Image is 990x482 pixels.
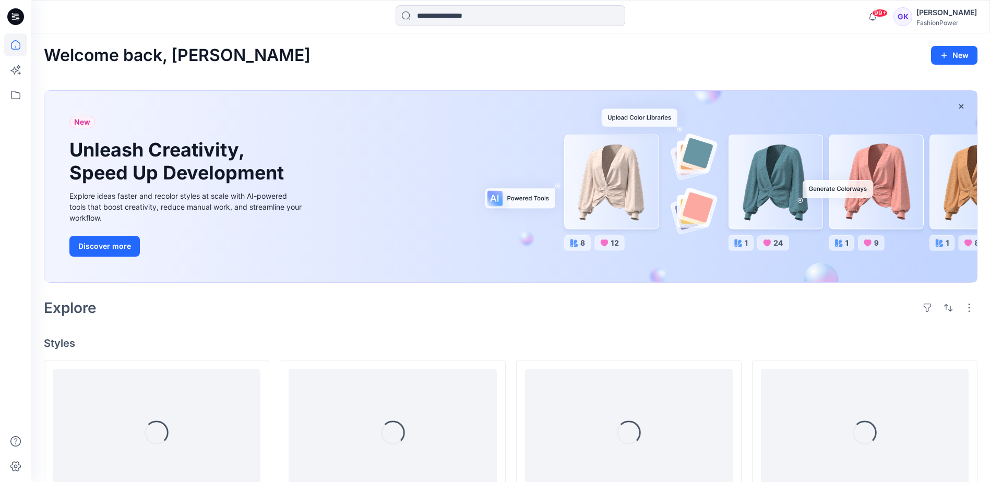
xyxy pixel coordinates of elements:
[44,46,311,65] h2: Welcome back, [PERSON_NAME]
[69,190,304,223] div: Explore ideas faster and recolor styles at scale with AI-powered tools that boost creativity, red...
[74,116,90,128] span: New
[931,46,977,65] button: New
[916,19,977,27] div: FashionPower
[44,299,97,316] h2: Explore
[44,337,977,350] h4: Styles
[916,6,977,19] div: [PERSON_NAME]
[893,7,912,26] div: GK
[69,236,304,257] a: Discover more
[69,236,140,257] button: Discover more
[872,9,888,17] span: 99+
[69,139,289,184] h1: Unleash Creativity, Speed Up Development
